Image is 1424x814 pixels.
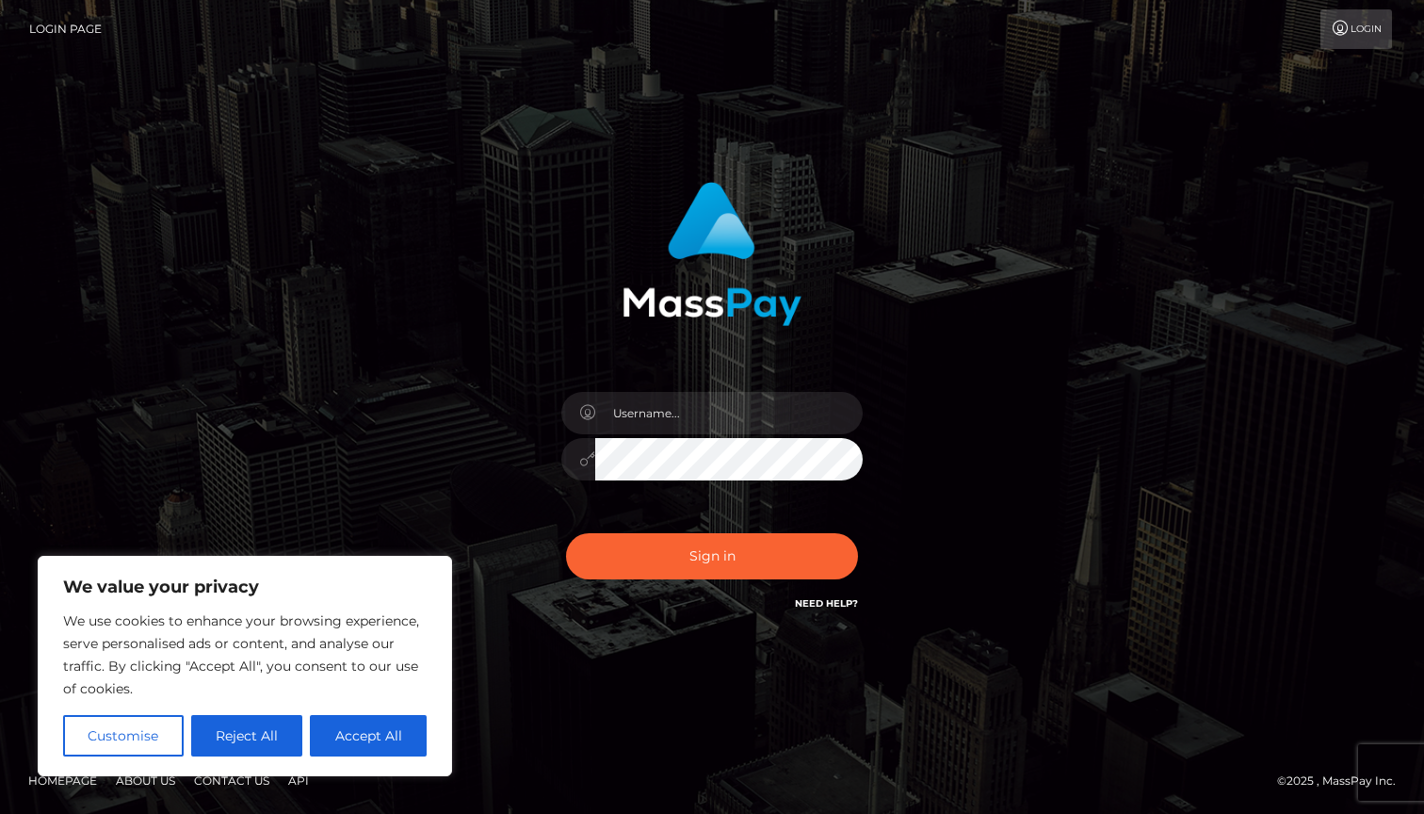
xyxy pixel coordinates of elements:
[795,597,858,610] a: Need Help?
[310,715,427,757] button: Accept All
[108,766,183,795] a: About Us
[566,533,858,579] button: Sign in
[281,766,316,795] a: API
[63,610,427,700] p: We use cookies to enhance your browsing experience, serve personalised ads or content, and analys...
[623,182,801,326] img: MassPay Login
[29,9,102,49] a: Login Page
[191,715,303,757] button: Reject All
[63,715,184,757] button: Customise
[1320,9,1392,49] a: Login
[38,556,452,776] div: We value your privacy
[186,766,277,795] a: Contact Us
[595,392,863,434] input: Username...
[21,766,105,795] a: Homepage
[1277,771,1410,791] div: © 2025 , MassPay Inc.
[63,576,427,598] p: We value your privacy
